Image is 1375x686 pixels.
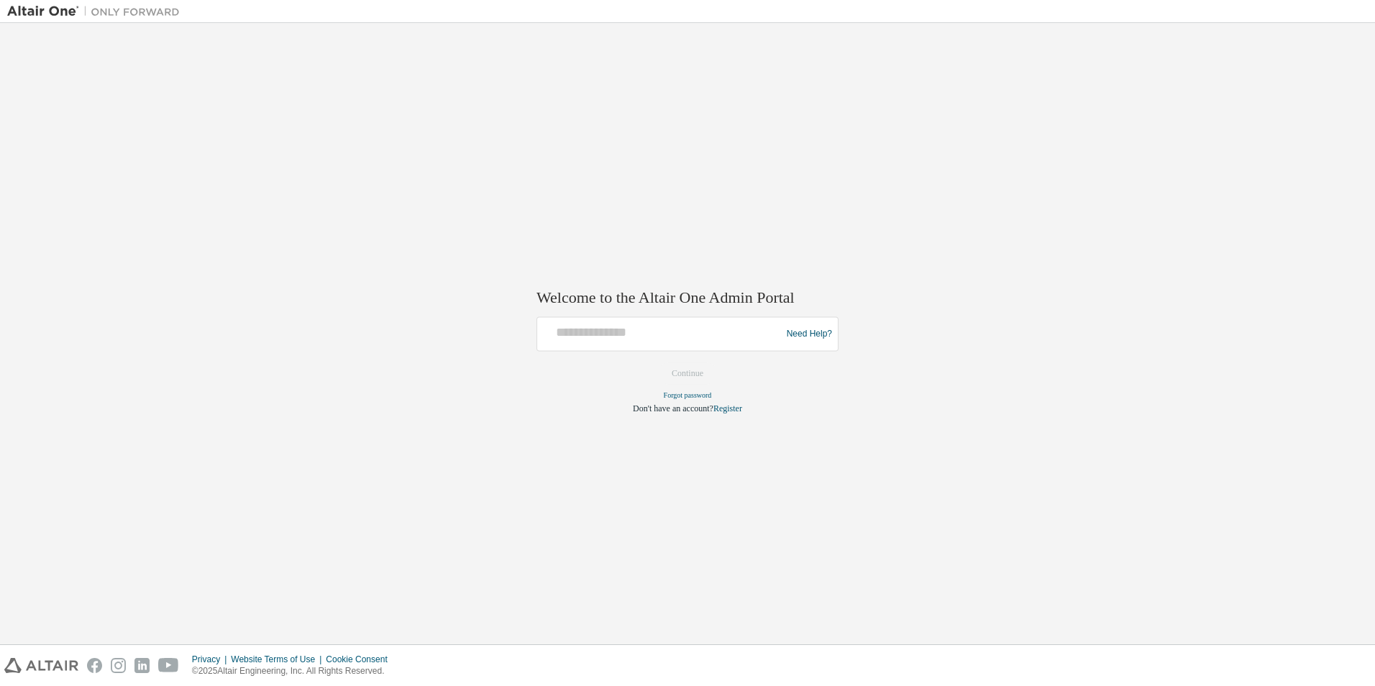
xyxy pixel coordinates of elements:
img: altair_logo.svg [4,658,78,673]
img: linkedin.svg [134,658,150,673]
h2: Welcome to the Altair One Admin Portal [536,288,839,308]
div: Privacy [192,654,231,665]
a: Register [713,404,742,414]
img: facebook.svg [87,658,102,673]
img: instagram.svg [111,658,126,673]
a: Need Help? [787,334,832,334]
span: Don't have an account? [633,404,713,414]
div: Cookie Consent [326,654,396,665]
div: Website Terms of Use [231,654,326,665]
img: Altair One [7,4,187,19]
p: © 2025 Altair Engineering, Inc. All Rights Reserved. [192,665,396,677]
img: youtube.svg [158,658,179,673]
a: Forgot password [664,392,712,400]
